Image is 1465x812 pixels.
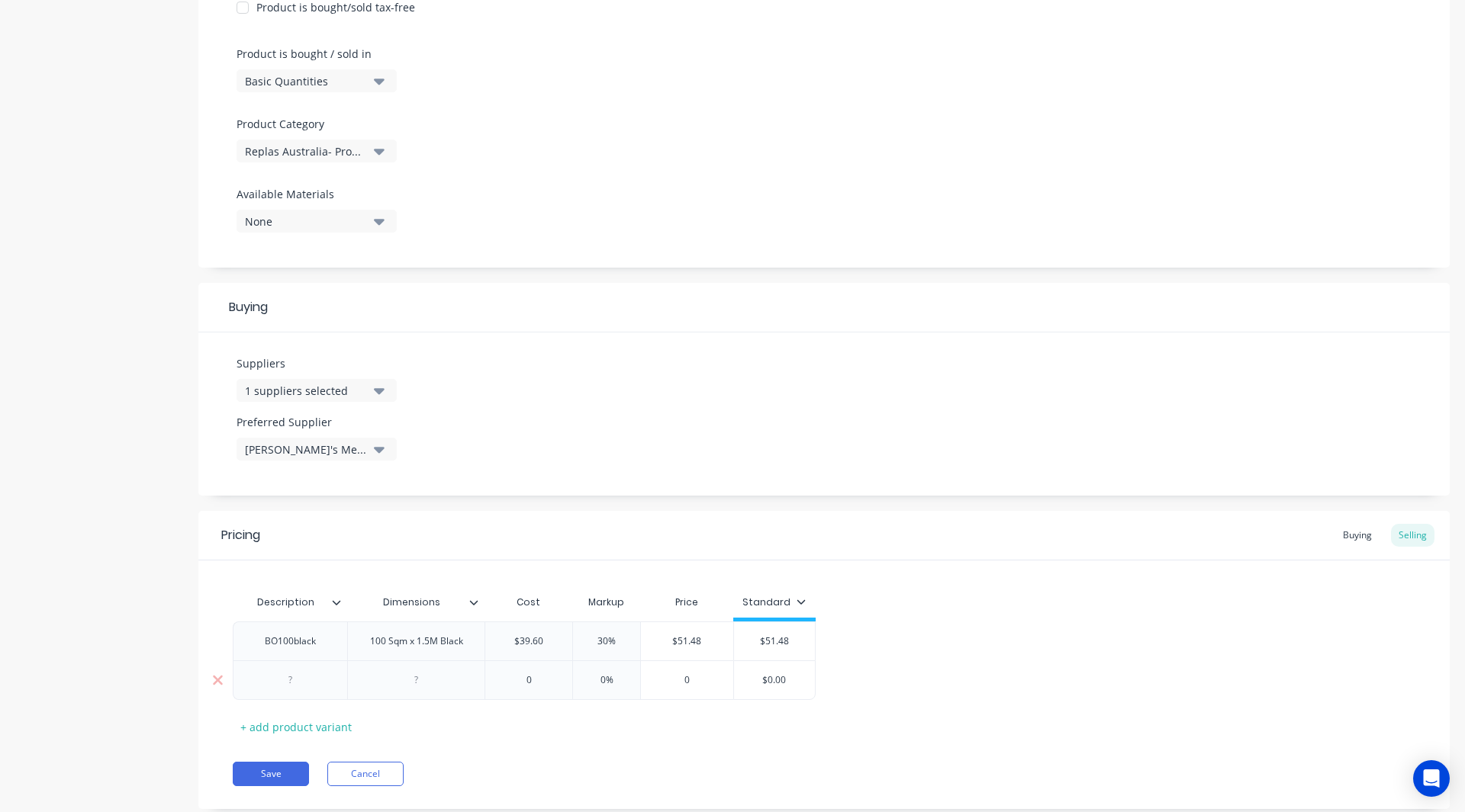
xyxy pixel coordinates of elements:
[327,762,404,786] button: Cancel
[245,73,367,89] div: Basic Quantities
[742,595,806,609] div: Standard
[568,661,645,699] div: 0%
[1391,524,1434,547] div: Selling
[237,116,389,132] label: Product Category
[641,622,733,660] div: $51.48
[245,441,367,457] div: [PERSON_NAME]'s Metal Supply
[734,622,816,660] div: $51.48
[641,661,733,699] div: 0
[253,631,329,651] div: BO100black
[237,210,397,233] button: None
[734,661,816,699] div: $0.00
[237,69,397,92] button: Basic Quantities
[347,583,475,621] div: Dimensions
[245,213,367,229] div: None
[485,587,572,618] div: Cost
[237,379,397,402] button: 1 suppliers selected
[237,186,397,202] label: Available Materials
[198,283,1450,332] div: Buying
[640,587,733,618] div: Price
[245,383,367,399] div: 1 suppliers selected
[1413,760,1450,797] div: Open Intercom Messenger
[237,355,397,371] label: Suppliers
[237,140,397,162] button: Replas Australia- Products
[233,660,816,700] div: 00%0$0.00
[245,143,367,159] div: Replas Australia- Products
[233,762,309,786] button: Save
[221,526,260,544] div: Pricing
[572,587,640,618] div: Markup
[568,622,645,660] div: 30%
[233,715,359,739] div: + add product variant
[233,621,816,660] div: BO100black100 Sqm x 1.5M Black$39.6030%$51.48$51.48
[347,587,485,618] div: Dimensions
[1335,524,1380,547] div: Buying
[237,438,397,461] button: [PERSON_NAME]'s Metal Supply
[485,622,572,660] div: $39.60
[233,583,338,621] div: Description
[485,661,572,699] div: 0
[237,46,389,62] label: Product is bought / sold in
[358,631,475,651] div: 100 Sqm x 1.5M Black
[233,587,347,618] div: Description
[237,414,397,430] label: Preferred Supplier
